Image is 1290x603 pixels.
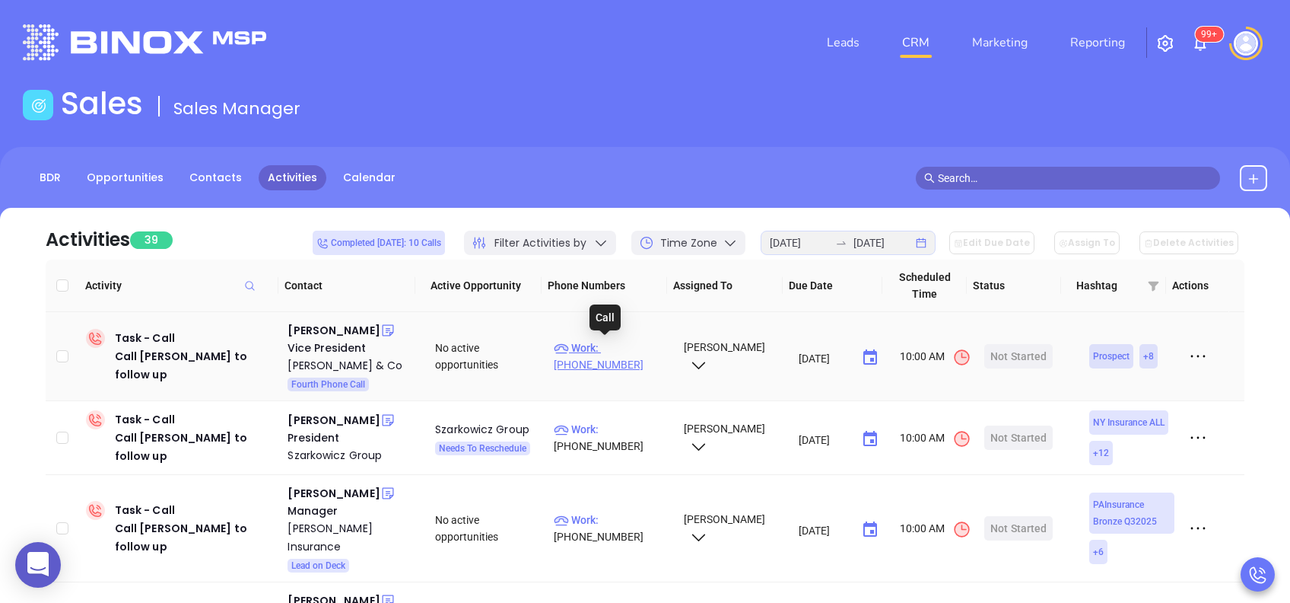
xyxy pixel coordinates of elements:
th: Active Opportunity [415,260,542,312]
div: [PERSON_NAME] [288,484,380,502]
div: [PERSON_NAME] [288,411,380,429]
span: PAInsurance Bronze Q32025 [1093,496,1171,530]
div: Task - Call [115,329,276,384]
div: Call [589,305,621,330]
th: Due Date [783,260,882,312]
span: swap-right [835,237,847,249]
a: BDR [30,165,70,190]
div: No active opportunities [435,340,542,373]
div: Not Started [990,426,1047,450]
span: Completed [DATE]: 10 Calls [316,234,441,251]
a: [PERSON_NAME] & Co [288,356,414,375]
div: President [288,429,414,446]
th: Contact [278,260,415,312]
span: 10:00 AM [900,520,971,539]
span: [PERSON_NAME] [682,341,765,370]
span: Lead on Deck [291,557,345,574]
a: [PERSON_NAME] Insurance [288,519,414,556]
a: Leads [821,27,866,58]
button: Assign To [1054,231,1120,254]
div: [PERSON_NAME] [288,321,380,340]
span: + 6 [1093,544,1104,560]
div: No active opportunities [435,512,542,545]
span: 10:00 AM [900,348,971,367]
div: Call [PERSON_NAME] to follow up [115,347,276,384]
span: 39 [130,231,173,249]
img: user [1234,31,1258,56]
input: Start date [770,234,829,251]
a: Szarkowicz Group [288,446,414,464]
sup: 100 [1195,27,1223,42]
a: Calendar [334,165,405,190]
span: [PERSON_NAME] [682,423,765,451]
button: Choose date, selected date is Aug 29, 2025 [855,424,885,455]
span: Prospect [1093,348,1130,365]
div: Task - Call [115,501,276,556]
span: [PERSON_NAME] [682,513,765,542]
th: Scheduled Time [882,260,966,312]
span: Work : [554,514,599,526]
a: Reporting [1064,27,1131,58]
span: Hashtag [1076,277,1141,294]
button: Delete Activities [1139,231,1238,254]
a: Contacts [180,165,251,190]
input: MM/DD/YYYY [799,522,850,538]
th: Assigned To [667,260,783,312]
span: + 8 [1143,348,1154,365]
span: Filter Activities by [494,235,586,251]
th: Actions [1166,260,1229,312]
img: iconSetting [1156,34,1174,53]
input: Search… [938,170,1212,187]
p: [PHONE_NUMBER] [554,421,669,455]
p: [PHONE_NUMBER] [554,340,669,373]
input: End date [853,234,913,251]
th: Status [967,260,1061,312]
span: Work : [554,342,599,354]
div: Manager [288,502,414,519]
div: Not Started [990,516,1047,541]
div: Activities [46,226,130,254]
img: iconNotification [1191,34,1209,53]
span: Work : [554,423,599,435]
h1: Sales [61,85,143,122]
span: Activity [85,277,272,294]
a: Opportunities [78,165,173,190]
span: 10:00 AM [900,429,971,448]
button: Edit Due Date [949,231,1034,254]
span: Fourth Phone Call [291,376,365,393]
span: NY Insurance ALL [1093,414,1164,431]
div: Not Started [990,344,1047,368]
span: Time Zone [660,235,717,251]
input: MM/DD/YYYY [799,350,850,365]
button: Choose date, selected date is Aug 29, 2025 [855,343,885,373]
button: Choose date, selected date is Aug 29, 2025 [855,515,885,545]
input: MM/DD/YYYY [799,432,850,447]
div: Task - Call [115,410,276,465]
span: Needs To Reschedule [439,440,526,457]
a: Marketing [966,27,1034,58]
img: logo [23,24,266,60]
div: Call [PERSON_NAME] to follow up [115,429,276,465]
a: Activities [259,165,326,190]
span: Sales Manager [173,97,300,120]
div: Vice President [288,340,414,356]
div: Szarkowicz Group [435,420,542,439]
span: to [835,237,847,249]
span: + 12 [1093,445,1109,461]
div: Call [PERSON_NAME] to follow up [115,519,276,556]
th: Phone Numbers [542,260,668,312]
span: search [924,173,935,183]
a: CRM [896,27,936,58]
p: [PHONE_NUMBER] [554,512,669,545]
